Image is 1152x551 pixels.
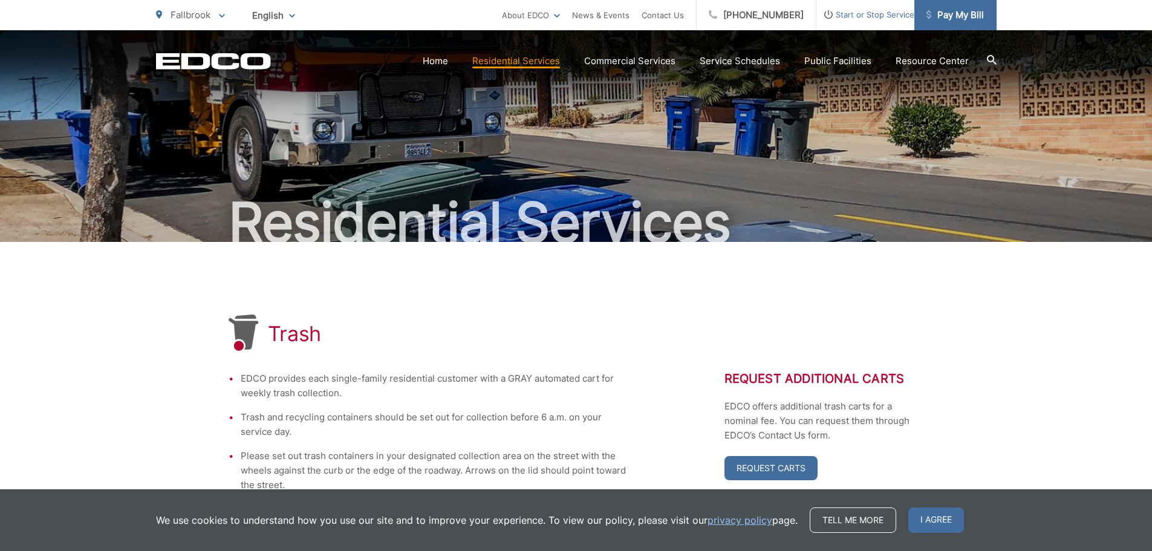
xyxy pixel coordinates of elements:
[156,513,798,527] p: We use cookies to understand how you use our site and to improve your experience. To view our pol...
[724,399,924,443] p: EDCO offers additional trash carts for a nominal fee. You can request them through EDCO’s Contact...
[243,5,304,26] span: English
[156,192,997,253] h2: Residential Services
[584,54,675,68] a: Commercial Services
[724,371,924,386] h2: Request Additional Carts
[502,8,560,22] a: About EDCO
[241,410,628,439] li: Trash and recycling containers should be set out for collection before 6 a.m. on your service day.
[724,456,818,480] a: Request Carts
[908,507,964,533] span: I agree
[896,54,969,68] a: Resource Center
[926,8,984,22] span: Pay My Bill
[700,54,780,68] a: Service Schedules
[171,9,210,21] span: Fallbrook
[156,53,271,70] a: EDCD logo. Return to the homepage.
[241,371,628,400] li: EDCO provides each single-family residential customer with a GRAY automated cart for weekly trash...
[708,513,772,527] a: privacy policy
[268,322,322,346] h1: Trash
[241,449,628,492] li: Please set out trash containers in your designated collection area on the street with the wheels ...
[642,8,684,22] a: Contact Us
[810,507,896,533] a: Tell me more
[572,8,630,22] a: News & Events
[472,54,560,68] a: Residential Services
[804,54,871,68] a: Public Facilities
[423,54,448,68] a: Home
